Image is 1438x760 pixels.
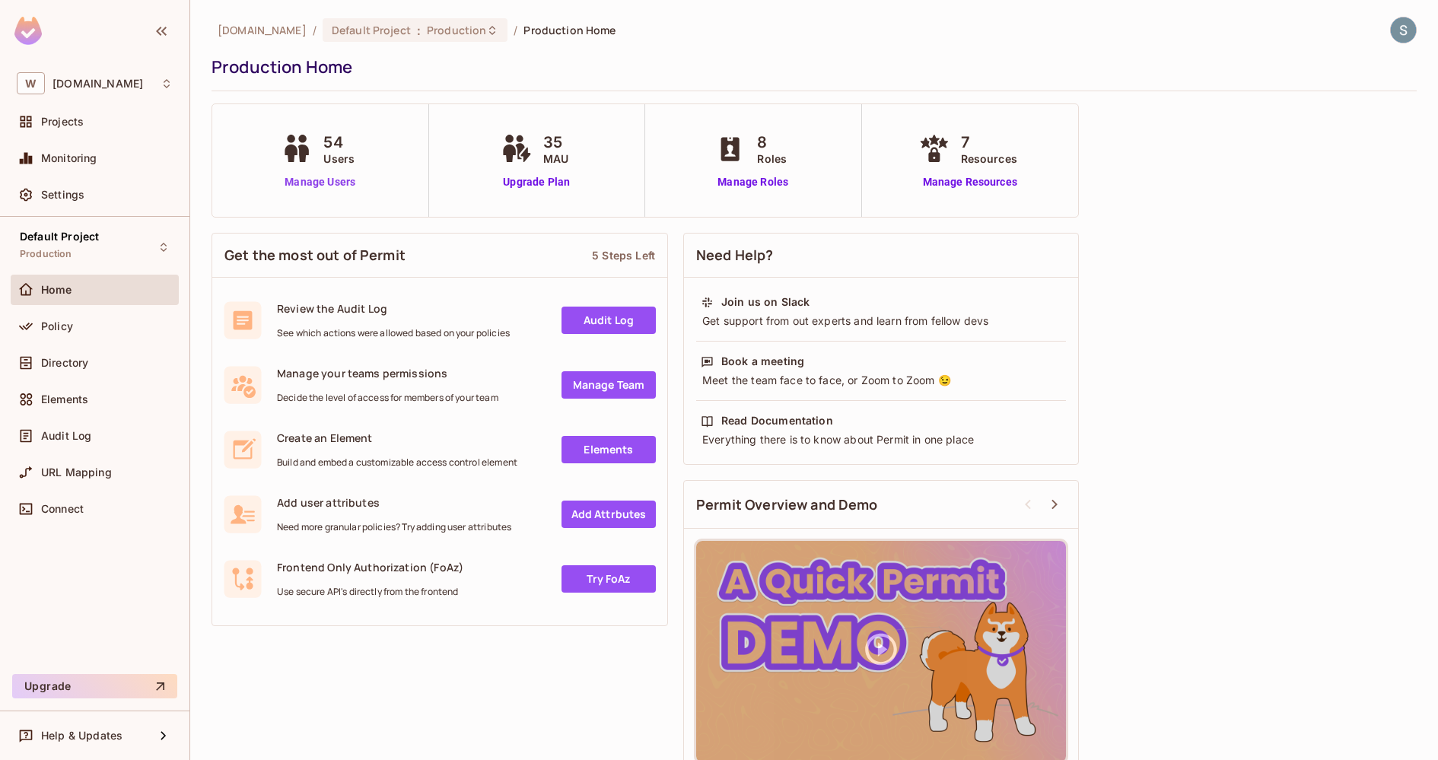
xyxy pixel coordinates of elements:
[498,174,576,190] a: Upgrade Plan
[961,131,1017,154] span: 7
[323,151,355,167] span: Users
[427,23,486,37] span: Production
[562,371,656,399] a: Manage Team
[41,152,97,164] span: Monitoring
[543,151,568,167] span: MAU
[41,189,84,201] span: Settings
[20,231,99,243] span: Default Project
[277,586,463,598] span: Use secure API's directly from the frontend
[218,23,307,37] span: the active workspace
[757,131,787,154] span: 8
[701,313,1061,329] div: Get support from out experts and learn from fellow devs
[562,307,656,334] a: Audit Log
[721,354,804,369] div: Book a meeting
[514,23,517,37] li: /
[41,357,88,369] span: Directory
[562,436,656,463] a: Elements
[277,392,498,404] span: Decide the level of access for members of your team
[52,78,143,90] span: Workspace: withpronto.com
[277,495,511,510] span: Add user attributes
[721,294,810,310] div: Join us on Slack
[41,466,112,479] span: URL Mapping
[416,24,422,37] span: :
[696,495,878,514] span: Permit Overview and Demo
[41,430,91,442] span: Audit Log
[701,373,1061,388] div: Meet the team face to face, or Zoom to Zoom 😉
[332,23,411,37] span: Default Project
[701,432,1061,447] div: Everything there is to know about Permit in one place
[523,23,616,37] span: Production Home
[212,56,1409,78] div: Production Home
[41,730,122,742] span: Help & Updates
[562,565,656,593] a: Try FoAz
[961,151,1017,167] span: Resources
[41,393,88,405] span: Elements
[41,320,73,332] span: Policy
[313,23,317,37] li: /
[278,174,362,190] a: Manage Users
[592,248,655,262] div: 5 Steps Left
[277,327,510,339] span: See which actions were allowed based on your policies
[41,116,84,128] span: Projects
[543,131,568,154] span: 35
[41,284,72,296] span: Home
[277,366,498,380] span: Manage your teams permissions
[277,431,517,445] span: Create an Element
[277,521,511,533] span: Need more granular policies? Try adding user attributes
[696,246,774,265] span: Need Help?
[14,17,42,45] img: SReyMgAAAABJRU5ErkJggg==
[757,151,787,167] span: Roles
[1391,17,1416,43] img: Shekhar Tyagi
[277,301,510,316] span: Review the Audit Log
[277,560,463,574] span: Frontend Only Authorization (FoAz)
[20,248,72,260] span: Production
[41,503,84,515] span: Connect
[323,131,355,154] span: 54
[12,674,177,698] button: Upgrade
[915,174,1025,190] a: Manage Resources
[224,246,406,265] span: Get the most out of Permit
[711,174,794,190] a: Manage Roles
[277,456,517,469] span: Build and embed a customizable access control element
[562,501,656,528] a: Add Attrbutes
[17,72,45,94] span: W
[721,413,833,428] div: Read Documentation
